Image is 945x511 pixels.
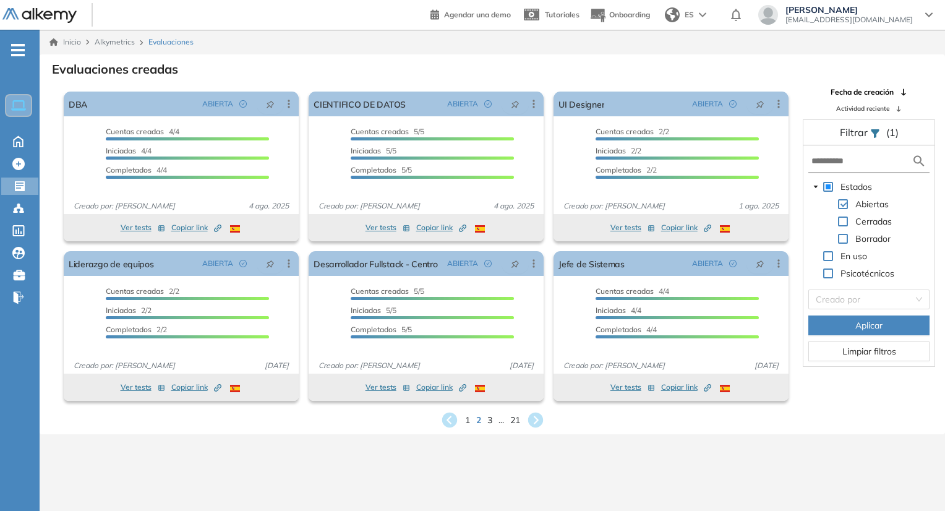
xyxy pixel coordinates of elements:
[106,165,152,174] span: Completados
[840,126,870,139] span: Filtrar
[692,258,723,269] span: ABIERTA
[610,380,655,395] button: Ver tests
[416,380,466,395] button: Copiar link
[314,360,425,371] span: Creado por: [PERSON_NAME]
[106,286,179,296] span: 2/2
[106,286,164,296] span: Cuentas creadas
[558,360,670,371] span: Creado por: [PERSON_NAME]
[685,9,694,20] span: ES
[476,414,481,427] span: 2
[596,146,626,155] span: Iniciadas
[202,98,233,109] span: ABIERTA
[484,260,492,267] span: check-circle
[257,94,284,114] button: pushpin
[202,258,233,269] span: ABIERTA
[314,92,406,116] a: CIENTIFICO DE DATOS
[733,200,784,212] span: 1 ago. 2025
[106,146,136,155] span: Iniciadas
[855,319,883,332] span: Aplicar
[502,94,529,114] button: pushpin
[596,127,669,136] span: 2/2
[351,146,396,155] span: 5/5
[351,165,396,174] span: Completados
[558,200,670,212] span: Creado por: [PERSON_NAME]
[430,6,511,21] a: Agendar una demo
[596,306,626,315] span: Iniciadas
[366,380,410,395] button: Ver tests
[855,233,891,244] span: Borrador
[244,200,294,212] span: 4 ago. 2025
[314,200,425,212] span: Creado por: [PERSON_NAME]
[49,36,81,48] a: Inicio
[266,259,275,268] span: pushpin
[750,360,784,371] span: [DATE]
[510,414,520,427] span: 21
[106,325,152,334] span: Completados
[840,181,872,192] span: Estados
[11,49,25,51] i: -
[95,37,135,46] span: Alkymetrics
[447,258,478,269] span: ABIERTA
[558,251,625,276] a: Jefe de Sistemas
[511,99,520,109] span: pushpin
[912,153,926,169] img: search icon
[756,99,764,109] span: pushpin
[838,179,874,194] span: Estados
[511,259,520,268] span: pushpin
[596,127,654,136] span: Cuentas creadas
[720,385,730,392] img: ESP
[729,100,737,108] span: check-circle
[69,251,154,276] a: Liderazgo de equipos
[838,266,897,281] span: Psicotécnicos
[853,197,891,212] span: Abiertas
[69,200,180,212] span: Creado por: [PERSON_NAME]
[239,100,247,108] span: check-circle
[106,325,167,334] span: 2/2
[853,214,894,229] span: Cerradas
[69,92,87,116] a: DBA
[502,254,529,273] button: pushpin
[351,286,409,296] span: Cuentas creadas
[785,15,913,25] span: [EMAIL_ADDRESS][DOMAIN_NAME]
[351,165,412,174] span: 5/5
[260,360,294,371] span: [DATE]
[558,92,604,116] a: UI Designer
[487,414,492,427] span: 3
[746,254,774,273] button: pushpin
[665,7,680,22] img: world
[661,380,711,395] button: Copiar link
[484,100,492,108] span: check-circle
[855,216,892,227] span: Cerradas
[475,385,485,392] img: ESP
[351,127,424,136] span: 5/5
[171,380,221,395] button: Copiar link
[808,316,930,335] button: Aplicar
[351,325,412,334] span: 5/5
[351,146,381,155] span: Iniciadas
[266,99,275,109] span: pushpin
[699,12,706,17] img: arrow
[314,251,438,276] a: Desarrollador Fullstack - Centro
[813,184,819,190] span: caret-down
[106,127,164,136] span: Cuentas creadas
[447,98,478,109] span: ABIERTA
[106,306,136,315] span: Iniciadas
[596,306,641,315] span: 4/4
[596,165,657,174] span: 2/2
[106,306,152,315] span: 2/2
[746,94,774,114] button: pushpin
[596,325,641,334] span: Completados
[475,225,485,233] img: ESP
[729,260,737,267] span: check-circle
[416,382,466,393] span: Copiar link
[661,220,711,235] button: Copiar link
[596,146,641,155] span: 2/2
[2,8,77,24] img: Logo
[831,87,894,98] span: Fecha de creación
[239,260,247,267] span: check-circle
[589,2,650,28] button: Onboarding
[351,286,424,296] span: 5/5
[230,385,240,392] img: ESP
[416,220,466,235] button: Copiar link
[465,414,470,427] span: 1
